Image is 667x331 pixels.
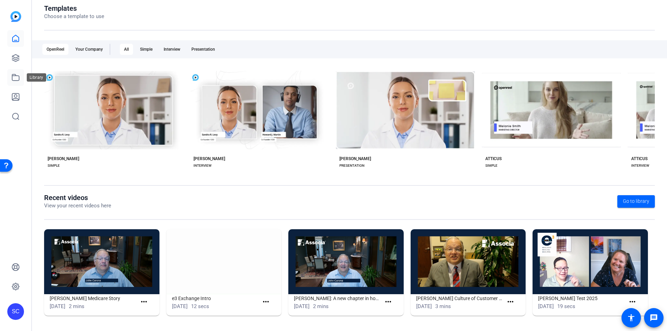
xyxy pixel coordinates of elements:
h1: Templates [44,4,104,13]
div: INTERVIEW [631,163,649,168]
div: ATTICUS [485,156,502,162]
span: 19 secs [557,303,575,309]
div: OpenReel [42,44,68,55]
div: PRESENTATION [339,163,364,168]
span: 12 secs [191,303,209,309]
div: [PERSON_NAME] [193,156,225,162]
img: blue-gradient.svg [10,11,21,22]
span: 2 mins [313,303,329,309]
h1: [PERSON_NAME] Culture of Customer Service Video [416,294,503,303]
div: ATTICUS [631,156,648,162]
img: John Carona Medicare Story [44,229,159,294]
span: [DATE] [538,303,554,309]
img: John Carona: A new chapter in how we work: together, every day [288,229,404,294]
span: Go to library [623,198,649,205]
mat-icon: more_horiz [262,298,270,306]
div: INTERVIEW [193,163,212,168]
p: View your recent videos here [44,202,111,210]
h1: [PERSON_NAME] Test 2025 [538,294,625,303]
mat-icon: message [650,314,658,322]
span: [DATE] [172,303,188,309]
div: [PERSON_NAME] [339,156,371,162]
p: Choose a template to use [44,13,104,20]
mat-icon: more_horiz [506,298,515,306]
div: SC [7,303,24,320]
h1: [PERSON_NAME] Medicare Story [50,294,137,303]
img: Lea Sarah Test 2025 [533,229,648,294]
span: [DATE] [50,303,65,309]
h1: [PERSON_NAME]: A new chapter in how we work: together, every day [294,294,381,303]
div: Your Company [71,44,107,55]
div: Presentation [187,44,219,55]
h1: e3 Exchange Intro [172,294,259,303]
div: Interview [159,44,184,55]
h1: Recent videos [44,193,111,202]
mat-icon: more_horiz [384,298,393,306]
mat-icon: more_horiz [628,298,637,306]
div: Library [27,73,46,82]
span: [DATE] [416,303,432,309]
span: 2 mins [69,303,84,309]
a: Go to library [617,195,655,208]
div: Simple [136,44,157,55]
div: SIMPLE [48,163,60,168]
img: John Carona Culture of Customer Service Video [411,229,526,294]
img: e3 Exchange Intro [166,229,282,294]
mat-icon: accessibility [627,314,635,322]
span: [DATE] [294,303,310,309]
div: [PERSON_NAME] [48,156,79,162]
span: 3 mins [435,303,451,309]
div: All [120,44,133,55]
mat-icon: more_horiz [140,298,148,306]
div: SIMPLE [485,163,497,168]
